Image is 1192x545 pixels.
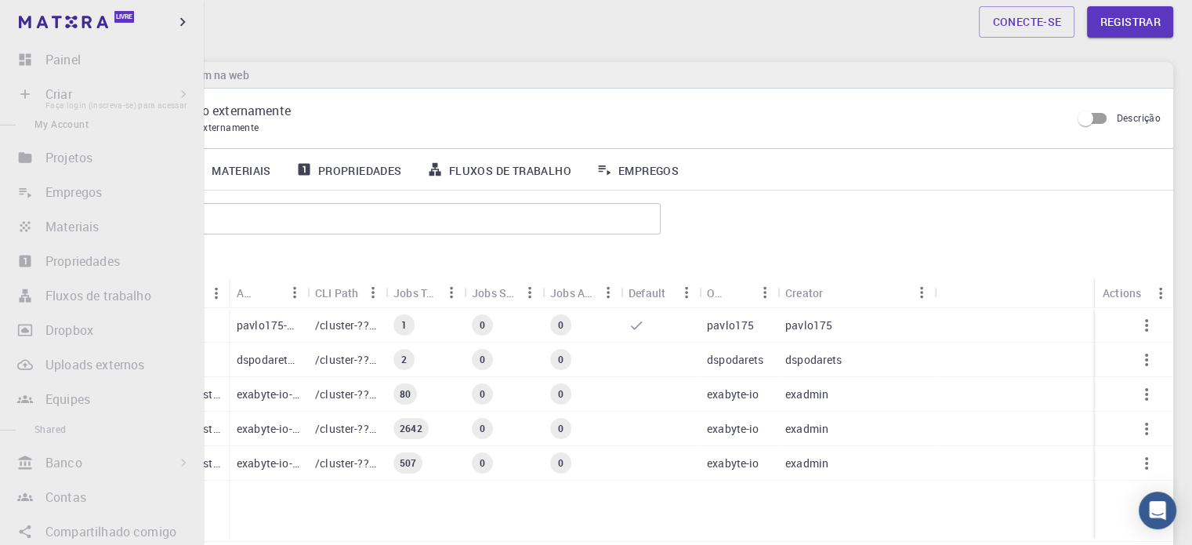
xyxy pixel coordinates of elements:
span: 1 [395,318,413,332]
a: Conecte-se [979,6,1074,38]
div: Creator [777,278,934,308]
div: Actions [1095,278,1173,308]
p: exabyte-io-2018-bg-study-phase-i-ph [237,387,299,402]
button: Menu [204,281,229,306]
button: Menu [909,280,934,305]
font: Materiais [212,162,271,177]
button: Sort [823,280,848,305]
div: Jobs Active [542,278,621,308]
p: dspodarets [785,352,842,368]
p: exabyte-io-2018-bg-study-phase-i [237,456,299,471]
span: My Account [34,118,89,130]
font: Propriedades [318,162,402,177]
button: Menu [1148,281,1173,306]
font: Descrição [1116,111,1161,124]
font: Fluxos de trabalho [449,162,571,177]
button: Menu [360,280,386,305]
div: CLI Path [315,278,358,308]
font: Compartilhado externamente [125,102,291,119]
div: Owner [699,278,777,308]
p: exadmin [785,421,828,437]
div: Jobs Total [386,278,464,308]
button: Menu [517,280,542,305]
button: Menu [596,280,621,305]
div: Creator [785,278,823,308]
button: Sort [257,280,282,305]
div: Jobs Active [550,278,596,308]
p: dspodarets [707,352,764,368]
span: 2 [395,353,413,366]
span: 0 [473,456,491,470]
button: Menu [752,280,777,305]
span: Shared [34,423,66,435]
p: /cluster-???-share/groups/exabyte-io/exabyte-io-2018-bg-study-phase-i-ph [315,387,378,402]
div: CLI Path [307,278,386,308]
p: exadmin [785,456,828,471]
img: logotipo [19,16,108,28]
p: exabyte-io-2018-bg-study-phase-iii [237,421,299,437]
button: Menu [439,280,464,305]
font: Alguém na web [173,67,248,82]
div: Accounting slug [229,278,307,308]
div: Jobs Subm. [464,278,542,308]
div: Owner [707,278,727,308]
div: Jobs Total [393,278,439,308]
span: 2642 [393,422,429,435]
span: 0 [473,387,491,401]
span: 0 [552,456,570,470]
font: Conecte-se [992,14,1061,29]
div: Abra o Intercom Messenger [1139,492,1176,529]
p: exadmin [785,387,828,402]
p: pavlo175 [785,318,832,333]
p: exabyte-io [707,387,759,402]
p: /cluster-???-home/dspodarets/dspodarets-external [315,352,378,368]
span: 80 [393,387,417,401]
p: /cluster-???-share/groups/exabyte-io/exabyte-io-2018-bg-study-phase-iii [315,421,378,437]
div: Default [621,278,699,308]
span: 0 [473,353,491,366]
span: 0 [473,422,491,435]
span: 0 [552,422,570,435]
button: Menu [674,280,699,305]
font: Empregos [618,162,679,177]
span: 0 [552,387,570,401]
span: 0 [473,318,491,332]
div: Jobs Subm. [472,278,517,308]
p: /cluster-???-home/pavlo175/pavlo175-default [315,318,378,333]
span: 0 [552,353,570,366]
p: pavlo175-default [237,318,299,333]
a: Registrar [1087,6,1173,38]
button: Sort [727,280,752,305]
button: Menu [282,280,307,305]
p: /cluster-???-share/groups/exabyte-io/exabyte-io-2018-bg-study-phase-i [315,456,378,471]
div: Accounting slug [237,278,257,308]
p: dspodarets-external [237,352,299,368]
p: pavlo175 [707,318,754,333]
font: Registrar [1100,14,1161,29]
p: exabyte-io [707,456,759,471]
div: Actions [1103,278,1141,308]
span: 0 [552,318,570,332]
p: exabyte-io [707,421,759,437]
span: 507 [393,456,422,470]
div: Default [629,278,665,308]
